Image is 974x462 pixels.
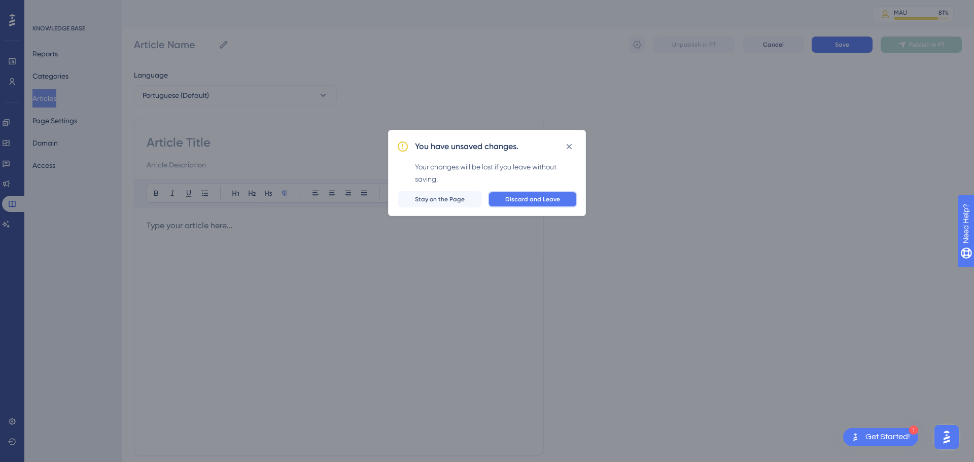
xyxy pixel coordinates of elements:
h2: You have unsaved changes. [415,140,518,153]
div: 1 [909,425,918,435]
img: launcher-image-alternative-text [849,431,861,443]
span: Need Help? [24,3,63,15]
div: Open Get Started! checklist, remaining modules: 1 [843,428,918,446]
div: Get Started! [865,432,910,443]
div: Your changes will be lost if you leave without saving. [415,161,577,185]
span: Discard and Leave [505,195,560,203]
iframe: UserGuiding AI Assistant Launcher [931,422,962,452]
span: Stay on the Page [415,195,465,203]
